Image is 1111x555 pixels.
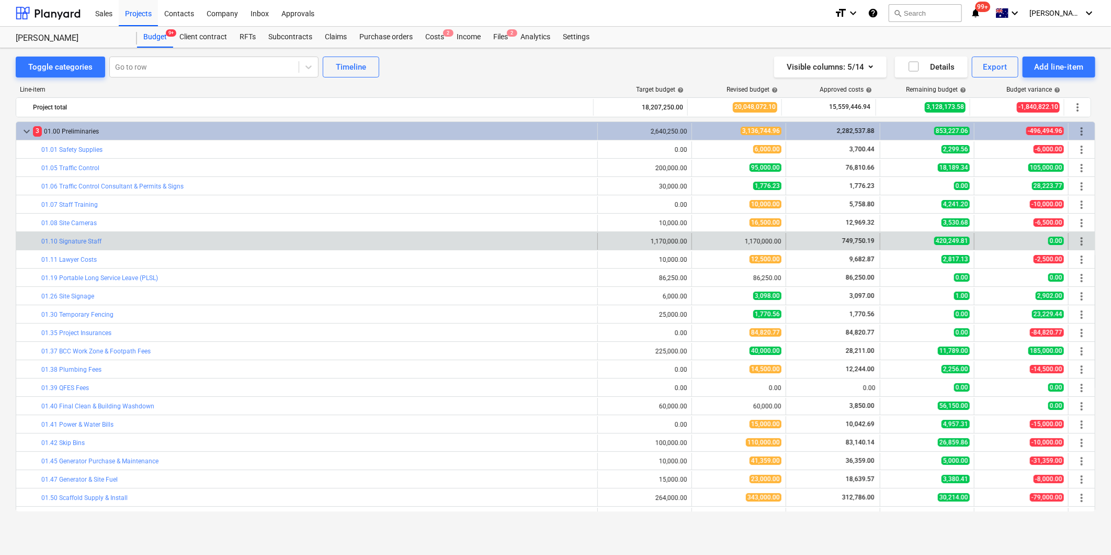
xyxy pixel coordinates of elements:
div: 0.00 [602,366,687,373]
div: Budget [137,27,173,48]
span: 1,770.56 [848,310,876,318]
div: [PERSON_NAME] [16,33,124,44]
span: 23,229.44 [1032,310,1064,318]
span: More actions [1075,363,1088,376]
div: 15,000.00 [602,476,687,483]
span: 3,098.00 [753,292,781,300]
div: Files [487,27,514,48]
i: keyboard_arrow_down [847,7,859,19]
div: 01.00 Preliminaries [33,123,593,140]
div: 0.00 [602,384,687,392]
span: 4,241.20 [942,200,970,208]
span: 0.00 [954,328,970,337]
span: 0.00 [954,310,970,318]
span: 0.00 [1048,273,1064,282]
span: -2,500.00 [1034,255,1064,263]
span: More actions [1075,162,1088,174]
span: More actions [1075,290,1088,303]
span: -14,500.00 [1030,365,1064,373]
span: 2 [507,29,517,37]
a: Files2 [487,27,514,48]
div: Purchase orders [353,27,419,48]
a: RFTs [233,27,262,48]
span: 2,256.00 [942,365,970,373]
span: 853,227.06 [934,127,970,135]
span: help [769,87,778,93]
span: More actions [1075,455,1088,468]
span: 41,359.00 [750,457,781,465]
span: 343,000.00 [746,493,781,502]
a: 01.05 Traffic Control [41,164,99,172]
a: 01.06 Traffic Control Consultant & Permits & Signs [41,183,184,190]
span: 10,042.69 [845,420,876,428]
span: 12,500.00 [750,255,781,263]
span: 10,000.00 [750,200,781,208]
span: 5,758.80 [848,201,876,208]
span: 9,682.87 [848,256,876,263]
span: -6,500.00 [1034,218,1064,227]
span: 3,128,173.58 [925,102,966,112]
span: 6,000.00 [753,145,781,153]
div: Revised budget [727,86,778,93]
span: -31,359.00 [1030,457,1064,465]
span: More actions [1075,473,1088,486]
button: Export [972,57,1019,77]
span: 110,000.00 [746,438,781,447]
span: 26,859.86 [938,438,970,447]
a: 01.37 BCC Work Zone & Footpath Fees [41,348,151,355]
span: 105,000.00 [1028,163,1064,172]
div: 225,000.00 [602,348,687,355]
span: 5,000.00 [942,457,970,465]
div: 25,000.00 [602,311,687,318]
span: help [675,87,684,93]
div: Toggle categories [28,60,93,74]
div: Target budget [636,86,684,93]
span: search [893,9,902,17]
a: Claims [319,27,353,48]
span: More actions [1075,327,1088,339]
i: keyboard_arrow_down [1008,7,1021,19]
span: 3,850.00 [848,402,876,409]
a: Income [450,27,487,48]
span: More actions [1075,418,1088,431]
span: help [1052,87,1060,93]
a: Settings [557,27,596,48]
a: 01.08 Site Cameras [41,219,97,227]
span: 83,140.14 [845,439,876,446]
div: 60,000.00 [696,403,781,410]
div: 10,000.00 [602,256,687,263]
span: -10,000.00 [1030,200,1064,208]
span: More actions [1075,382,1088,394]
span: 12,244.00 [845,365,876,373]
span: 12,969.32 [845,219,876,226]
span: help [958,87,966,93]
span: 2,817.13 [942,255,970,263]
div: 0.00 [602,329,687,337]
div: 6,000.00 [602,293,687,300]
a: 01.01 Safety Supplies [41,146,103,153]
span: 0.00 [1048,402,1064,410]
div: 200,000.00 [602,164,687,172]
div: 1,170,000.00 [602,238,687,245]
span: More actions [1075,143,1088,156]
span: More actions [1075,437,1088,449]
span: 28,211.00 [845,347,876,354]
div: Remaining budget [906,86,966,93]
span: 15,000.00 [750,420,781,428]
span: 2,282,537.88 [836,127,876,135]
a: 01.30 Temporary Fencing [41,311,114,318]
div: 0.00 [602,421,687,428]
div: 10,000.00 [602,219,687,227]
span: 3,380.41 [942,475,970,483]
a: 01.45 Generator Purchase & Maintenance [41,458,158,465]
span: 0.00 [954,383,970,392]
span: More actions [1071,101,1084,114]
span: -6,000.00 [1034,145,1064,153]
span: 14,500.00 [750,365,781,373]
div: Export [983,60,1007,74]
i: notifications [970,7,981,19]
span: keyboard_arrow_down [20,125,33,138]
